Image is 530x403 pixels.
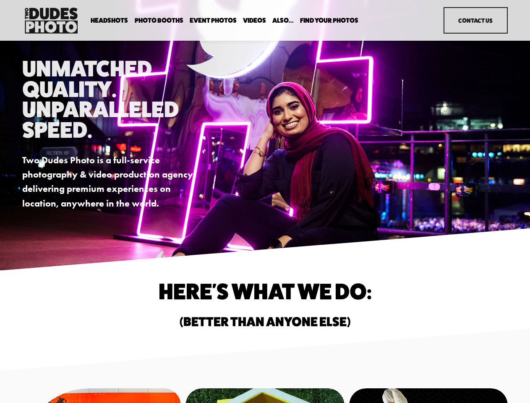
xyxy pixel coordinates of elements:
a: folder dropdown [300,16,358,24]
a: folder dropdown [272,16,294,24]
span: Headshots [91,17,128,24]
h2: (Better than anyone else) [83,315,447,328]
h1: Here's What We do: [83,281,447,302]
a: folder dropdown [91,16,128,24]
a: folder dropdown [135,16,183,24]
a: Videos [243,16,266,24]
strong: Two Dudes Photo is a full-service photography & video production agency delivering premium experi... [22,154,195,209]
span: Find Your Photos [300,17,358,24]
img: Two Dudes Photo | Headshots, Portraits &amp; Photo Booths [22,5,80,36]
a: Contact Us [444,7,508,34]
a: Event Photos [190,16,237,24]
h1: Unmatched Quality. Unparalleled Speed. [22,58,201,140]
span: Also... [272,17,294,24]
span: Photo Booths [135,17,183,24]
